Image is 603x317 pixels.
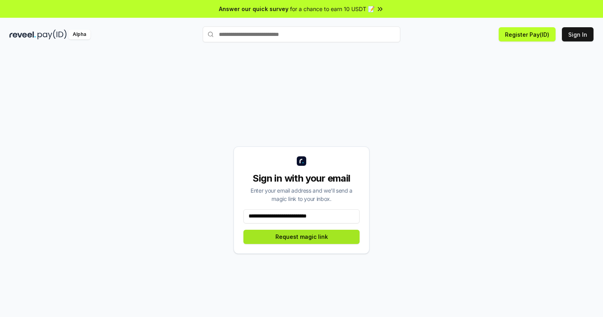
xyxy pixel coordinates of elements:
span: Answer our quick survey [219,5,288,13]
span: for a chance to earn 10 USDT 📝 [290,5,375,13]
img: pay_id [38,30,67,39]
button: Request magic link [243,230,360,244]
button: Sign In [562,27,594,41]
div: Enter your email address and we’ll send a magic link to your inbox. [243,186,360,203]
img: reveel_dark [9,30,36,39]
button: Register Pay(ID) [499,27,556,41]
div: Sign in with your email [243,172,360,185]
img: logo_small [297,156,306,166]
div: Alpha [68,30,90,39]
